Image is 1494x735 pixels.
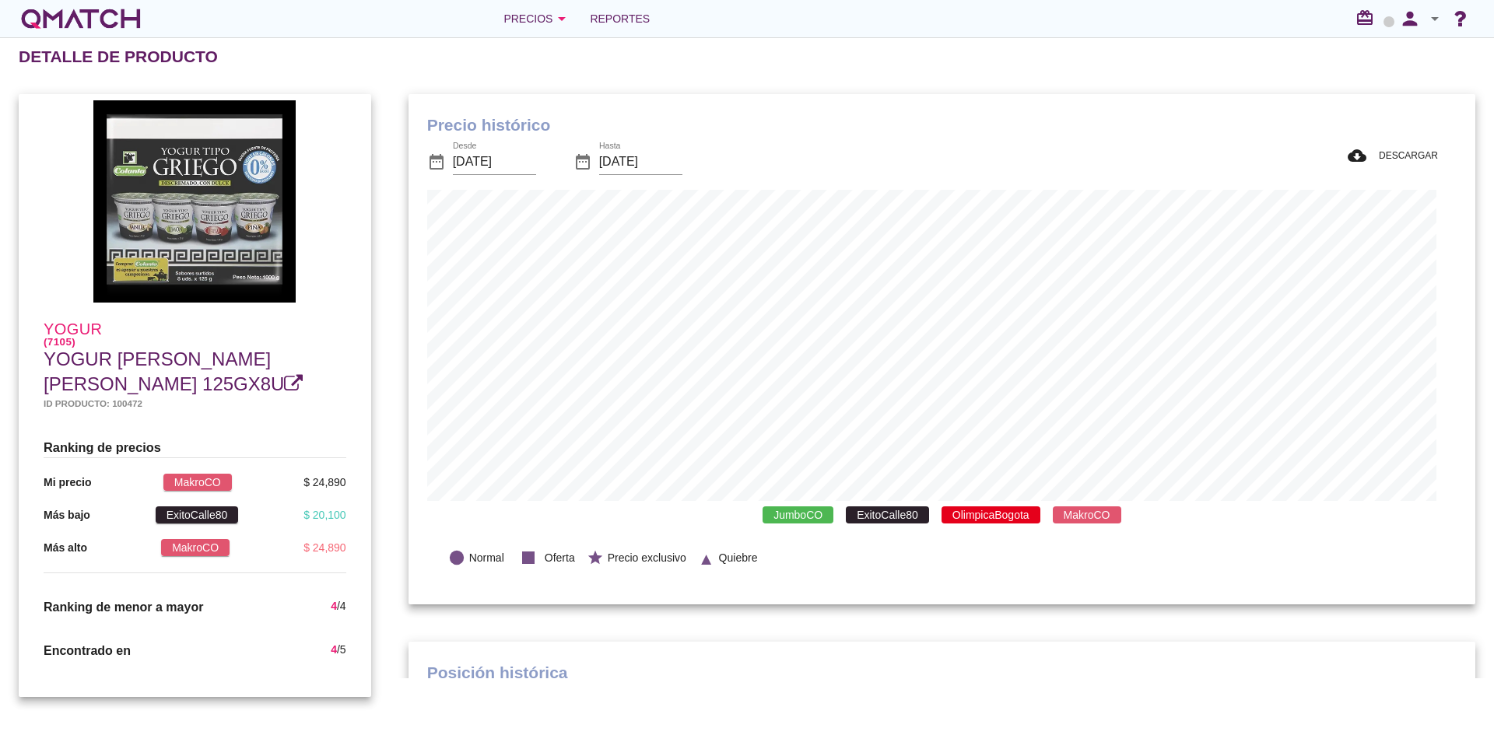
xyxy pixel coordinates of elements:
[156,506,239,523] span: ExitoCalle80
[573,152,592,171] i: date_range
[303,474,346,491] div: $ 24,890
[503,9,571,28] div: Precios
[1053,506,1121,523] span: MakroCO
[1426,9,1444,28] i: arrow_drop_down
[303,540,346,556] div: $ 24,890
[44,348,284,394] span: YOGUR [PERSON_NAME] [PERSON_NAME] 125GX8U
[1394,8,1426,30] i: person
[331,598,345,617] div: /
[303,507,346,523] div: $ 20,100
[427,152,446,171] i: date_range
[698,548,715,565] i: ▲
[44,397,346,410] h5: Id producto: 100472
[763,506,833,523] span: JumboCO
[44,540,87,556] p: Más alto
[331,643,337,656] span: 4
[44,337,346,347] h6: (7105)
[1373,149,1438,163] span: DESCARGAR
[340,643,346,656] span: 5
[584,3,656,34] a: Reportes
[427,113,1457,138] h1: Precio histórico
[44,600,203,614] span: Ranking de menor a mayor
[516,545,541,570] i: stop
[427,660,1457,685] h1: Posición histórica
[590,9,650,28] span: Reportes
[163,474,232,491] span: MakroCO
[587,549,604,566] i: star
[453,149,536,174] input: Desde
[846,506,929,523] span: ExitoCalle80
[469,550,504,566] span: Normal
[19,3,143,34] a: white-qmatch-logo
[1355,9,1380,27] i: redeem
[19,44,218,69] h2: Detalle de producto
[44,438,346,457] h3: Ranking de precios
[331,600,337,612] span: 4
[161,539,230,556] span: MakroCO
[719,550,758,566] span: Quiebre
[331,642,345,660] div: /
[552,9,571,28] i: arrow_drop_down
[340,600,346,612] span: 4
[942,506,1040,523] span: OlimpicaBogota
[608,550,686,566] span: Precio exclusivo
[44,321,346,347] h4: Yogur
[44,507,90,523] p: Más bajo
[448,549,465,566] i: lens
[599,149,682,174] input: Hasta
[44,644,131,657] span: Encontrado en
[1335,142,1450,170] button: DESCARGAR
[545,550,575,566] span: Oferta
[44,474,91,491] p: Mi precio
[1348,146,1373,165] i: cloud_download
[491,3,584,34] button: Precios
